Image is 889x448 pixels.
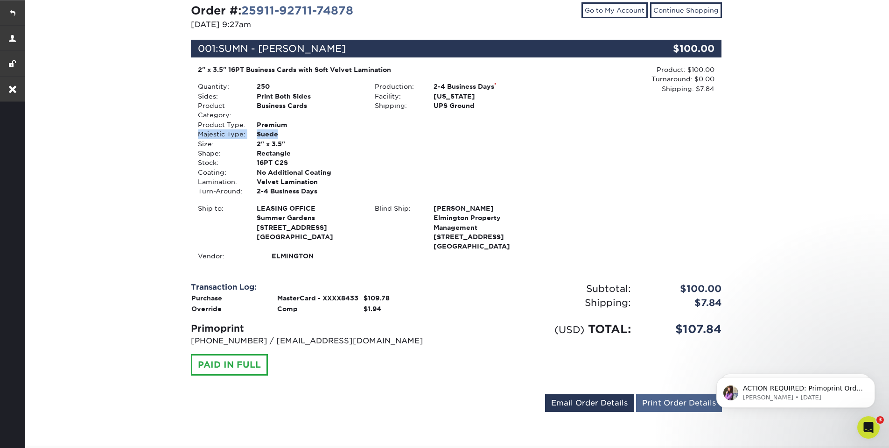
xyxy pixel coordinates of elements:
[368,204,427,251] div: Blind Ship:
[191,101,250,120] div: Product Category:
[191,335,449,347] p: [PHONE_NUMBER] / [EMAIL_ADDRESS][DOMAIN_NAME]
[702,357,889,423] iframe: Intercom notifications message
[250,168,368,177] div: No Additional Coating
[250,149,368,158] div: Rectangle
[638,282,729,296] div: $100.00
[277,294,358,302] strong: MasterCard - XXXX8433
[191,305,222,313] strong: Override
[876,416,884,424] span: 3
[250,186,368,196] div: 2-4 Business Days
[191,251,265,261] div: Vendor:
[250,177,368,186] div: Velvet Lamination
[191,321,449,335] div: Primoprint
[257,213,361,222] span: Summer Gardens
[434,213,538,232] span: Elmington Property Management
[650,2,722,18] a: Continue Shopping
[218,43,346,54] span: SUMN - [PERSON_NAME]
[250,92,368,101] div: Print Both Sides
[633,40,722,57] div: $100.00
[257,223,361,232] span: [STREET_ADDRESS]
[198,65,538,74] div: 2" x 3.5" 16PT Business Cards with Soft Velvet Lamination
[638,296,729,310] div: $7.84
[191,139,250,149] div: Size:
[545,65,714,93] div: Product: $100.00 Turnaround: $0.00 Shipping: $7.84
[250,101,368,120] div: Business Cards
[191,177,250,186] div: Lamination:
[250,158,368,167] div: 16PT C2S
[554,324,584,335] small: (USD)
[434,232,538,242] span: [STREET_ADDRESS]
[368,101,427,110] div: Shipping:
[427,92,545,101] div: [US_STATE]
[191,129,250,139] div: Majestic Type:
[434,204,538,250] strong: [GEOGRAPHIC_DATA]
[250,120,368,129] div: Premium
[191,82,250,91] div: Quantity:
[588,322,631,336] span: TOTAL:
[241,4,353,17] a: 25911-92711-74878
[581,2,648,18] a: Go to My Account
[545,394,634,412] a: Email Order Details
[191,204,250,242] div: Ship to:
[191,120,250,129] div: Product Type:
[257,204,361,241] strong: [GEOGRAPHIC_DATA]
[191,158,250,167] div: Stock:
[191,186,250,196] div: Turn-Around:
[364,294,390,302] strong: $109.78
[427,82,545,91] div: 2-4 Business Days
[456,296,638,310] div: Shipping:
[250,139,368,149] div: 2" x 3.5"
[250,82,368,91] div: 250
[434,204,538,213] span: [PERSON_NAME]
[250,129,368,139] div: Suede
[277,305,298,313] strong: Comp
[368,82,427,91] div: Production:
[191,168,250,177] div: Coating:
[191,92,250,101] div: Sides:
[191,294,222,302] strong: Purchase
[191,4,353,17] strong: Order #:
[364,305,381,313] strong: $1.94
[191,19,449,30] p: [DATE] 9:27am
[257,204,361,213] span: LEASING OFFICE
[191,40,633,57] div: 001:
[857,416,880,439] iframe: Intercom live chat
[427,101,545,110] div: UPS Ground
[456,282,638,296] div: Subtotal:
[191,149,250,158] div: Shape:
[638,321,729,338] div: $107.84
[368,92,427,101] div: Facility:
[636,394,722,412] a: Print Order Details
[191,354,268,376] div: PAID IN FULL
[191,282,449,293] div: Transaction Log:
[265,251,368,261] div: ELMINGTON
